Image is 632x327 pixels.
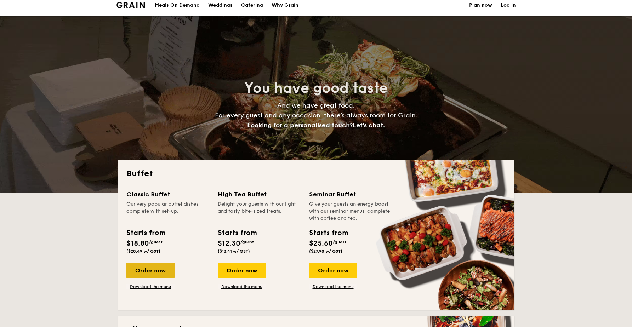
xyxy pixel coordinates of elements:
span: And we have great food. For every guest and any occasion, there’s always room for Grain. [215,102,417,129]
h2: Buffet [126,168,506,179]
a: Download the menu [309,284,357,289]
div: Order now [126,263,175,278]
span: Let's chat. [353,121,385,129]
div: Our very popular buffet dishes, complete with set-up. [126,201,209,222]
div: High Tea Buffet [218,189,301,199]
div: Order now [309,263,357,278]
span: ($27.90 w/ GST) [309,249,342,254]
div: Seminar Buffet [309,189,392,199]
span: /guest [240,240,254,245]
span: ($20.49 w/ GST) [126,249,160,254]
span: /guest [333,240,346,245]
span: You have good taste [244,80,388,97]
div: Starts from [309,228,348,238]
div: Delight your guests with our light and tasty bite-sized treats. [218,201,301,222]
a: Logotype [116,2,145,8]
a: Download the menu [126,284,175,289]
img: Grain [116,2,145,8]
div: Starts from [126,228,165,238]
span: $25.60 [309,239,333,248]
a: Download the menu [218,284,266,289]
div: Give your guests an energy boost with our seminar menus, complete with coffee and tea. [309,201,392,222]
div: Order now [218,263,266,278]
span: $12.30 [218,239,240,248]
span: $18.80 [126,239,149,248]
span: ($13.41 w/ GST) [218,249,250,254]
span: Looking for a personalised touch? [247,121,353,129]
span: /guest [149,240,163,245]
div: Starts from [218,228,256,238]
div: Classic Buffet [126,189,209,199]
